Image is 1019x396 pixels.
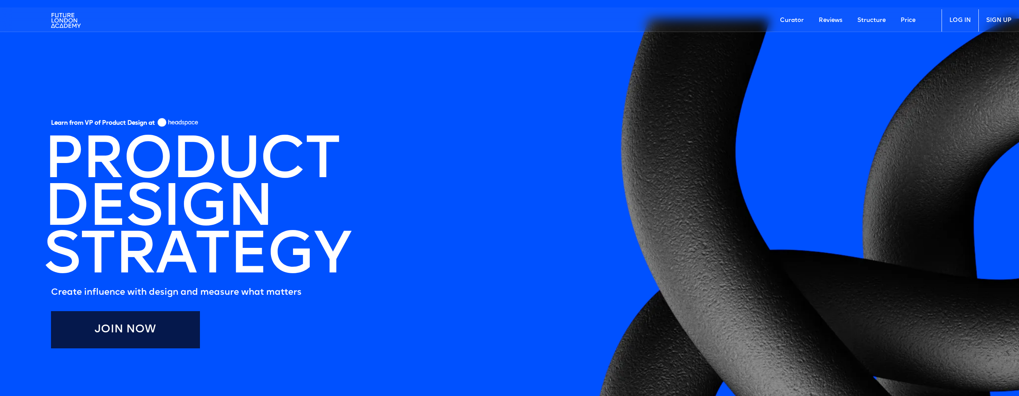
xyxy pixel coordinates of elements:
[893,9,923,32] a: Price
[51,311,200,348] a: Join Now
[850,9,893,32] a: Structure
[773,9,811,32] a: Curator
[51,119,155,130] h5: Learn from VP of Product Design at
[978,9,1019,32] a: SIGN UP
[942,9,978,32] a: LOG IN
[51,285,350,300] h5: Create influence with design and measure what matters
[811,9,850,32] a: Reviews
[44,138,350,281] h1: PRODUCT DESIGN STRATEGY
